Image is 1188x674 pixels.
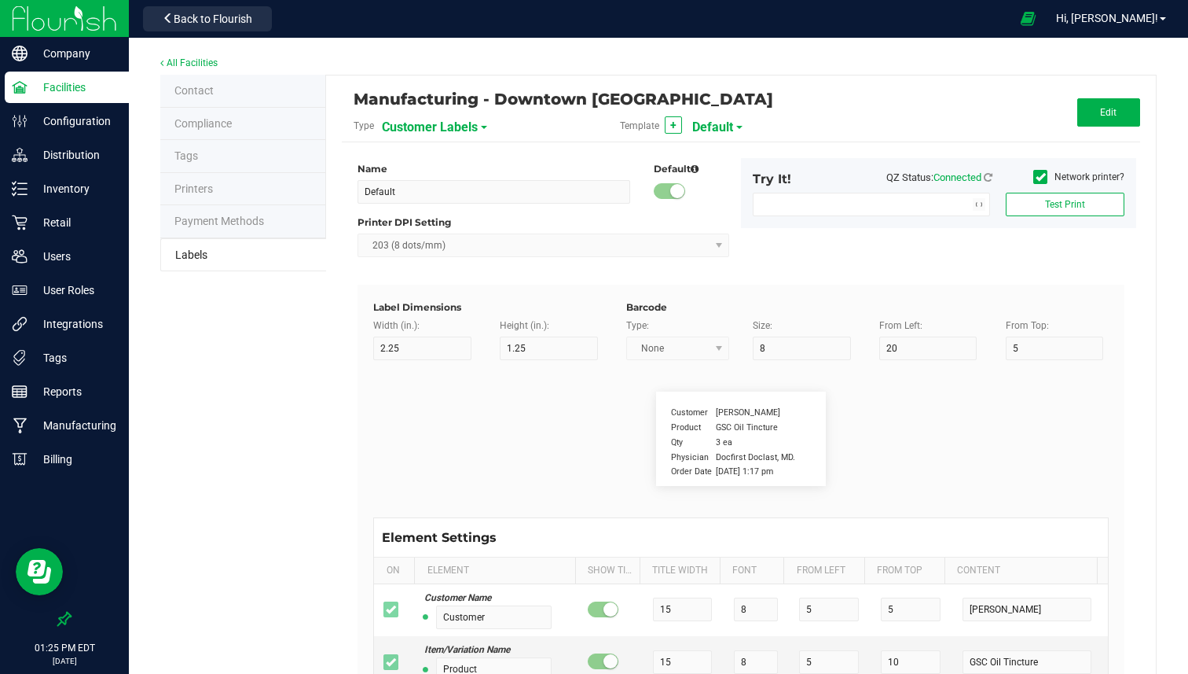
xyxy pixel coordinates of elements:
p: User Roles [27,281,122,300]
iframe: Resource center [16,548,63,595]
inline-svg: Configuration [12,113,27,129]
th: Content [944,558,1097,584]
p: Distribution [27,145,122,164]
inline-svg: User Roles [12,282,27,298]
span: Test Print [1045,199,1085,210]
label: Pin the sidebar to full width on large screens [57,611,72,627]
p: Manufacturing [27,416,122,435]
p: Inventory [27,179,122,198]
button: + [665,116,682,134]
span: Label Maker [175,249,207,261]
label: Type: [626,319,649,333]
label: Size: [753,319,772,333]
p: Company [27,44,122,63]
p: Billing [27,450,122,469]
span: Edit [1100,107,1116,118]
span: Template [620,112,659,139]
inline-svg: Manufacturing [12,418,27,433]
inline-svg: Integrations [12,316,27,332]
p: 01:25 PM EDT [7,641,122,655]
span: Hi, [PERSON_NAME]! [1056,12,1158,24]
inline-svg: Retail [12,215,27,230]
button: Test Print [1006,193,1124,216]
div: Customer Name [424,591,552,606]
span: QZ Status: [886,171,992,183]
button: Edit [1077,98,1140,127]
p: Configuration [27,112,122,131]
span: Payment Methods [174,215,264,227]
th: From Left [783,558,863,584]
div: Manufacturing - Downtown [GEOGRAPHIC_DATA] [354,86,862,112]
p: Reports [27,382,122,401]
inline-svg: Company [12,46,27,61]
a: Customer Labels [382,120,478,134]
p: Tags [27,348,122,367]
span: State Registry [174,117,232,130]
th: From Top [864,558,944,584]
span: Customer [671,407,716,419]
span: [PERSON_NAME] [716,407,780,419]
inline-svg: Reports [12,384,27,400]
span: 3 ea [716,436,732,449]
button: Back to Flourish [143,6,272,31]
label: Network printer? [1033,170,1124,184]
span: Qty [671,436,716,449]
inline-svg: Facilities [12,79,27,95]
span: Tags [174,149,198,162]
inline-svg: Tags [12,350,27,366]
label: Try It! [753,170,791,189]
input: Customer Name Example Value: Firstname Lastname [436,606,552,629]
submit-button: Add new template [665,116,682,134]
span: Connected [933,171,981,183]
inline-svg: Distribution [12,147,27,163]
label: From Left: [879,319,922,333]
p: [DATE] [7,655,122,667]
span: Order Date [671,466,716,478]
i: Setting a non-default template as the new default will also update the existing default. Default ... [691,164,698,174]
span: Dynamic element [424,610,435,624]
div: Default [654,162,729,176]
span: Docfirst Doclast, MD. [716,451,795,464]
label: Width (in.): [373,319,420,333]
span: Contact [174,84,214,97]
p: Integrations [27,315,122,333]
p: Facilities [27,78,122,97]
span: Printers [174,182,213,195]
div: Printer DPI Setting [357,215,729,230]
div: Barcode [626,300,1109,315]
span: Default [692,114,733,141]
inline-svg: Inventory [12,181,27,197]
span: + [670,119,676,131]
div: Label Dimensions [373,300,603,315]
th: Element [414,558,574,584]
inline-svg: Billing [12,451,27,467]
a: Default [692,120,733,134]
div: Item/Variation Name [424,643,552,657]
span: Customer Labels [382,114,478,141]
p: Retail [27,213,122,232]
th: Title Width [640,558,720,584]
span: NO DATA FOUND [753,193,990,216]
label: Height (in.): [500,319,549,333]
th: On [374,558,414,584]
p: Users [27,247,122,266]
th: Font [720,558,784,584]
inline-svg: Users [12,249,27,264]
div: Element Settings [382,526,497,549]
span: GSC Oil Tincture [716,422,778,434]
span: Open Ecommerce Menu [1010,3,1046,34]
th: Show Title [575,558,640,584]
span: Back to Flourish [174,13,252,25]
span: Physician [671,451,716,464]
a: All Facilities [160,57,218,68]
span: Type [354,112,374,139]
span: [DATE] 1:17 pm [716,466,773,478]
div: Name [357,162,630,176]
span: Product [671,422,716,434]
label: From Top: [1006,319,1049,333]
